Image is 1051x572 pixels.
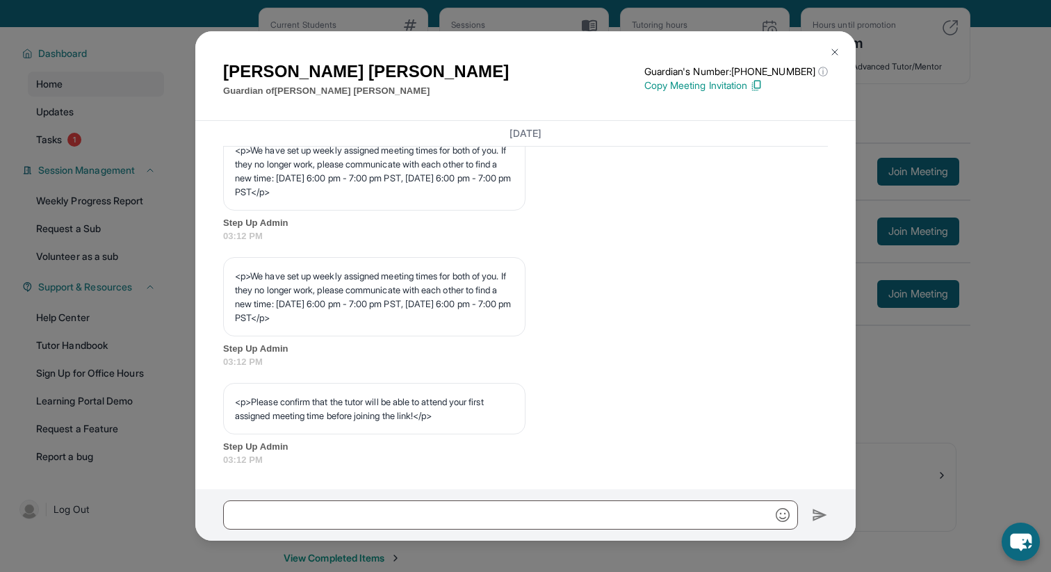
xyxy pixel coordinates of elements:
span: 03:12 PM [223,229,828,243]
span: Step Up Admin [223,440,828,454]
span: Step Up Admin [223,216,828,230]
p: Guardian's Number: [PHONE_NUMBER] [644,65,828,79]
p: Guardian of [PERSON_NAME] [PERSON_NAME] [223,84,509,98]
h3: [DATE] [223,126,828,140]
p: Copy Meeting Invitation [644,79,828,92]
p: <p>We have set up weekly assigned meeting times for both of you. If they no longer work, please c... [235,269,514,325]
span: ⓘ [818,65,828,79]
img: Emoji [776,508,790,522]
button: chat-button [1002,523,1040,561]
span: 03:12 PM [223,453,828,467]
span: Step Up Admin [223,342,828,356]
img: Send icon [812,507,828,523]
img: Close Icon [829,47,840,58]
p: <p>We have set up weekly assigned meeting times for both of you. If they no longer work, please c... [235,143,514,199]
span: 03:12 PM [223,355,828,369]
img: Copy Icon [750,79,763,92]
h1: [PERSON_NAME] [PERSON_NAME] [223,59,509,84]
p: <p>Please confirm that the tutor will be able to attend your first assigned meeting time before j... [235,395,514,423]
